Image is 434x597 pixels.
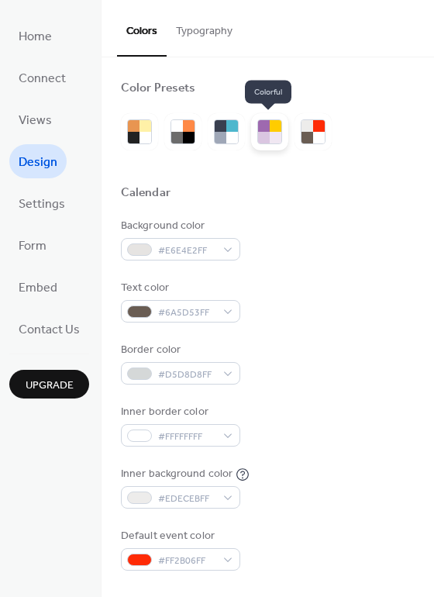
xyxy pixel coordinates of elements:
[9,370,89,399] button: Upgrade
[121,404,237,420] div: Inner border color
[19,192,65,217] span: Settings
[245,80,291,103] span: Colorful
[9,312,89,346] a: Contact Us
[9,144,67,178] a: Design
[19,234,46,259] span: Form
[121,528,237,544] div: Default event color
[9,270,67,304] a: Embed
[19,276,57,301] span: Embed
[19,109,52,133] span: Views
[158,243,215,259] span: #E6E4E2FF
[9,186,74,220] a: Settings
[158,491,215,507] span: #EDECEBFF
[121,81,195,97] div: Color Presets
[19,318,80,343] span: Contact Us
[121,342,237,358] div: Border color
[121,466,232,482] div: Inner background color
[121,280,237,296] div: Text color
[19,67,66,91] span: Connect
[158,305,215,321] span: #6A5D53FF
[9,60,75,95] a: Connect
[158,553,215,569] span: #FF2B06FF
[158,429,215,445] span: #FFFFFFFF
[121,218,237,234] div: Background color
[121,185,170,202] div: Calendar
[9,228,56,262] a: Form
[9,19,61,53] a: Home
[19,25,52,50] span: Home
[9,102,61,136] a: Views
[158,367,215,383] span: #D5D8D8FF
[26,378,74,394] span: Upgrade
[19,150,57,175] span: Design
